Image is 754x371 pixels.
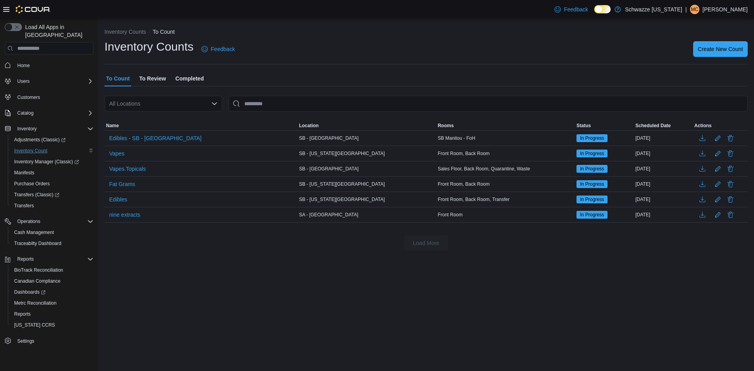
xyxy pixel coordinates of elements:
[299,135,359,141] span: SB - [GEOGRAPHIC_DATA]
[16,5,51,13] img: Cova
[413,239,439,247] span: Load More
[176,71,204,86] span: Completed
[104,28,748,37] nav: An example of EuiBreadcrumbs
[8,156,97,167] a: Inventory Manager (Classic)
[14,108,37,118] button: Catalog
[713,209,723,221] button: Edit count details
[109,180,135,188] span: Fat Grams
[14,93,43,102] a: Customers
[2,123,97,134] button: Inventory
[2,76,97,87] button: Users
[2,216,97,227] button: Operations
[713,132,723,144] button: Edit count details
[580,135,604,142] span: In Progress
[703,5,748,14] p: [PERSON_NAME]
[594,5,611,13] input: Dark Mode
[693,41,748,57] button: Create New Count
[11,157,93,166] span: Inventory Manager (Classic)
[8,298,97,309] button: Metrc Reconciliation
[106,194,130,205] button: Edibles
[436,195,575,204] div: Front Room, Back Room, Transfer
[436,179,575,189] div: Front Room, Back Room
[11,190,93,199] span: Transfers (Classic)
[106,71,130,86] span: To Count
[11,276,93,286] span: Canadian Compliance
[8,167,97,178] button: Manifests
[106,178,138,190] button: Fat Grams
[11,146,51,155] a: Inventory Count
[580,211,604,218] span: In Progress
[713,194,723,205] button: Edit count details
[8,178,97,189] button: Purchase Orders
[106,148,128,159] button: Vapes
[109,211,140,219] span: nine extracts
[14,203,34,209] span: Transfers
[726,149,735,158] button: Delete
[14,229,54,236] span: Cash Management
[726,133,735,143] button: Delete
[211,45,235,53] span: Feedback
[109,150,124,157] span: Vapes
[726,164,735,174] button: Delete
[139,71,166,86] span: To Review
[14,77,93,86] span: Users
[299,181,384,187] span: SB - [US_STATE][GEOGRAPHIC_DATA]
[106,163,149,175] button: Vapes.Topicals
[634,164,693,174] div: [DATE]
[198,41,238,57] a: Feedback
[634,210,693,219] div: [DATE]
[11,287,93,297] span: Dashboards
[580,181,604,188] span: In Progress
[576,150,608,157] span: In Progress
[11,168,93,177] span: Manifests
[551,2,591,17] a: Feedback
[8,309,97,320] button: Reports
[11,135,93,144] span: Adjustments (Classic)
[14,60,93,70] span: Home
[580,150,604,157] span: In Progress
[14,124,93,133] span: Inventory
[576,134,608,142] span: In Progress
[14,181,50,187] span: Purchase Orders
[14,217,93,226] span: Operations
[211,101,218,107] button: Open list of options
[11,265,93,275] span: BioTrack Reconciliation
[14,254,37,264] button: Reports
[634,121,693,130] button: Scheduled Date
[14,77,33,86] button: Users
[11,228,57,237] a: Cash Management
[11,201,37,210] a: Transfers
[11,320,58,330] a: [US_STATE] CCRS
[8,320,97,331] button: [US_STATE] CCRS
[404,235,448,251] button: Load More
[17,110,33,116] span: Catalog
[634,195,693,204] div: [DATE]
[11,201,93,210] span: Transfers
[17,338,34,344] span: Settings
[11,298,93,308] span: Metrc Reconciliation
[11,179,53,188] a: Purchase Orders
[14,267,63,273] span: BioTrack Reconciliation
[713,148,723,159] button: Edit count details
[8,238,97,249] button: Traceabilty Dashboard
[11,239,64,248] a: Traceabilty Dashboard
[436,210,575,219] div: Front Room
[14,159,79,165] span: Inventory Manager (Classic)
[104,121,297,130] button: Name
[299,166,359,172] span: SB - [GEOGRAPHIC_DATA]
[17,256,34,262] span: Reports
[691,5,699,14] span: MC
[14,61,33,70] a: Home
[106,209,143,221] button: nine extracts
[104,39,194,55] h1: Inventory Counts
[299,196,384,203] span: SB - [US_STATE][GEOGRAPHIC_DATA]
[726,210,735,219] button: Delete
[11,228,93,237] span: Cash Management
[564,5,588,13] span: Feedback
[634,133,693,143] div: [DATE]
[8,145,97,156] button: Inventory Count
[14,240,61,247] span: Traceabilty Dashboard
[17,94,40,101] span: Customers
[14,300,57,306] span: Metrc Reconciliation
[106,122,119,129] span: Name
